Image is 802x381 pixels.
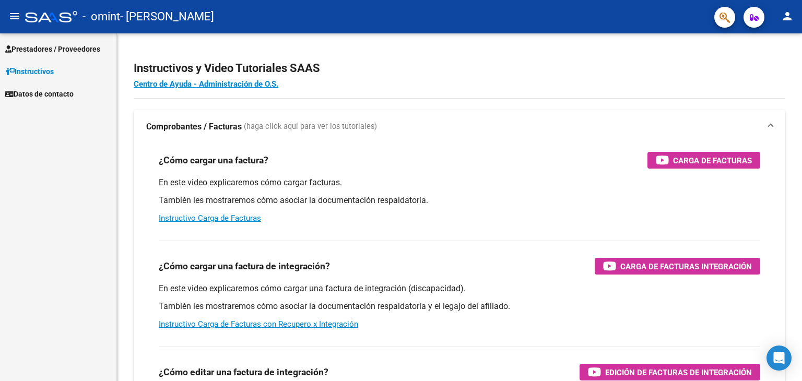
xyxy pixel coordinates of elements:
span: - [PERSON_NAME] [120,5,214,28]
mat-icon: person [781,10,794,22]
h3: ¿Cómo editar una factura de integración? [159,365,328,379]
h3: ¿Cómo cargar una factura de integración? [159,259,330,273]
span: Datos de contacto [5,88,74,100]
a: Instructivo Carga de Facturas con Recupero x Integración [159,319,358,329]
div: Open Intercom Messenger [766,346,792,371]
strong: Comprobantes / Facturas [146,121,242,133]
p: También les mostraremos cómo asociar la documentación respaldatoria y el legajo del afiliado. [159,301,760,312]
span: (haga click aquí para ver los tutoriales) [244,121,377,133]
mat-expansion-panel-header: Comprobantes / Facturas (haga click aquí para ver los tutoriales) [134,110,785,144]
h3: ¿Cómo cargar una factura? [159,153,268,168]
mat-icon: menu [8,10,21,22]
span: Instructivos [5,66,54,77]
button: Edición de Facturas de integración [580,364,760,380]
p: En este video explicaremos cómo cargar facturas. [159,177,760,188]
span: Prestadores / Proveedores [5,43,100,55]
button: Carga de Facturas [647,152,760,169]
a: Instructivo Carga de Facturas [159,213,261,223]
span: Edición de Facturas de integración [605,366,752,379]
h2: Instructivos y Video Tutoriales SAAS [134,58,785,78]
a: Centro de Ayuda - Administración de O.S. [134,79,278,89]
span: Carga de Facturas Integración [620,260,752,273]
span: - omint [82,5,120,28]
span: Carga de Facturas [673,154,752,167]
p: En este video explicaremos cómo cargar una factura de integración (discapacidad). [159,283,760,294]
button: Carga de Facturas Integración [595,258,760,275]
p: También les mostraremos cómo asociar la documentación respaldatoria. [159,195,760,206]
